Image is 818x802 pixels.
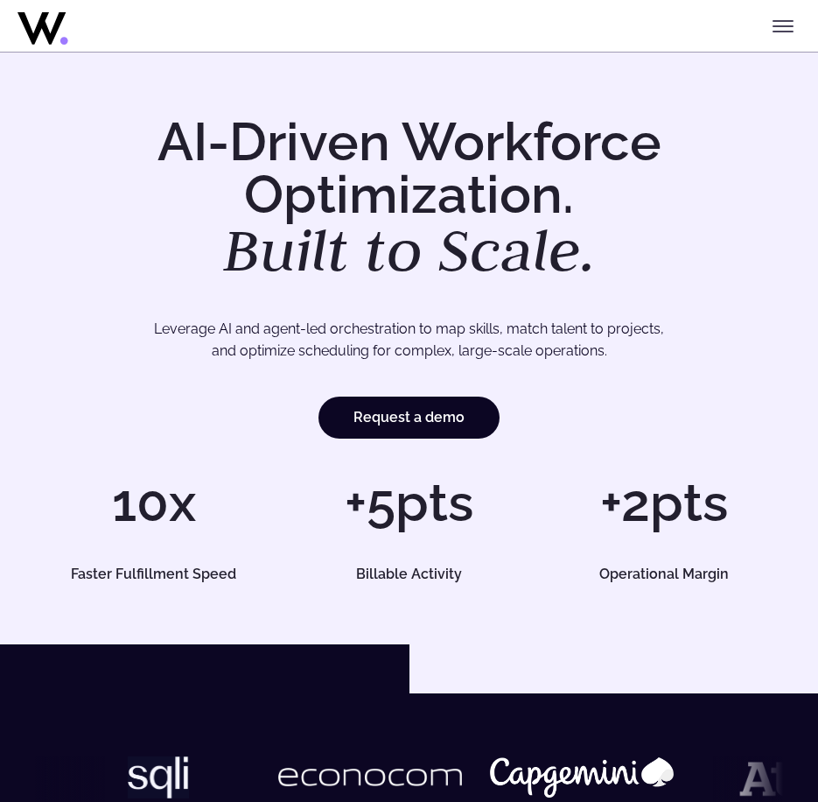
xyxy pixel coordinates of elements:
button: Toggle menu [766,9,801,44]
em: Built to Scale. [223,211,596,288]
iframe: Chatbot [703,686,794,777]
h1: AI-Driven Workforce Optimization. [35,116,783,280]
h1: 10x [35,476,273,529]
h5: Faster Fulfillment Speed [47,567,262,581]
h1: +2pts [545,476,783,529]
a: Request a demo [318,397,500,439]
p: Leverage AI and agent-led orchestration to map skills, match talent to projects, and optimize sch... [73,318,746,362]
h5: Billable Activity [302,567,516,581]
h5: Operational Margin [557,567,772,581]
h1: +5pts [290,476,528,529]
